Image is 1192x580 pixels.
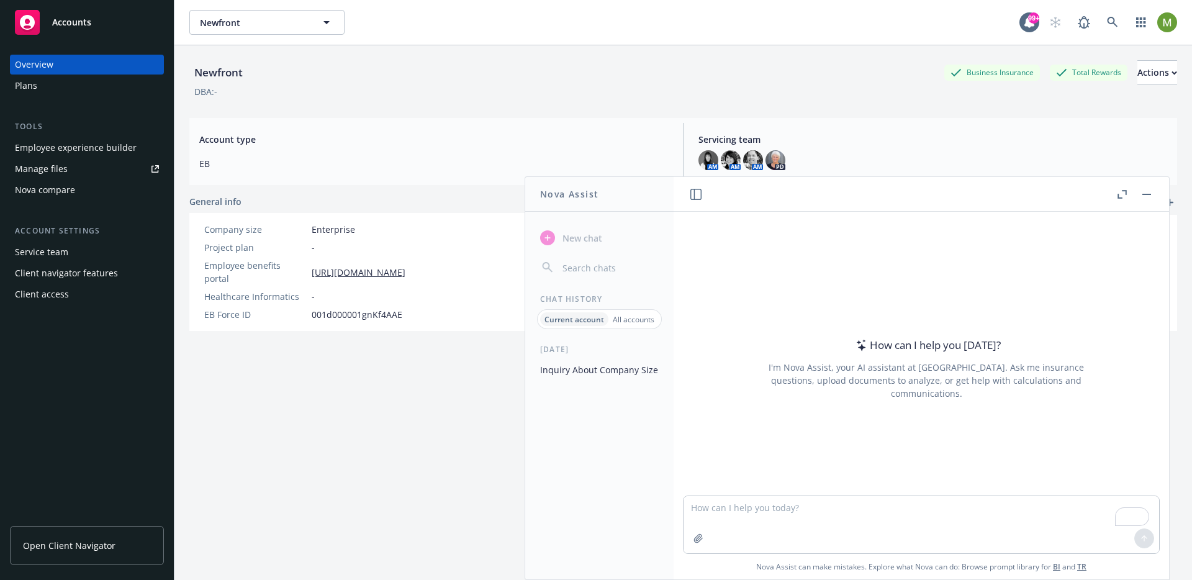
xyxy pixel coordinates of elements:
img: photo [721,150,741,170]
div: 99+ [1028,12,1039,24]
button: New chat [535,227,664,249]
a: TR [1077,561,1086,572]
span: Account type [199,133,668,146]
div: Client access [15,284,69,304]
div: How can I help you [DATE]? [852,337,1001,353]
span: Nova Assist can make mistakes. Explore what Nova can do: Browse prompt library for and [756,554,1086,579]
a: Plans [10,76,164,96]
span: Newfront [200,16,307,29]
a: [URL][DOMAIN_NAME] [312,266,405,279]
a: BI [1053,561,1060,572]
div: Healthcare Informatics [204,290,307,303]
a: Report a Bug [1072,10,1096,35]
div: Business Insurance [944,65,1040,80]
div: Actions [1137,61,1177,84]
a: Service team [10,242,164,262]
div: Nova compare [15,180,75,200]
img: photo [765,150,785,170]
span: 001d000001gnKf4AAE [312,308,402,321]
div: Service team [15,242,68,262]
div: I'm Nova Assist, your AI assistant at [GEOGRAPHIC_DATA]. Ask me insurance questions, upload docum... [752,361,1101,400]
span: Accounts [52,17,91,27]
div: Plans [15,76,37,96]
div: Total Rewards [1050,65,1127,80]
div: Newfront [189,65,248,81]
p: All accounts [613,314,654,325]
textarea: To enrich screen reader interactions, please activate Accessibility in Grammarly extension settings [684,496,1159,553]
div: Account settings [10,225,164,237]
div: EB Force ID [204,308,307,321]
div: Manage files [15,159,68,179]
h1: Nova Assist [540,188,598,201]
button: Inquiry About Company Size [535,360,664,380]
div: Employee experience builder [15,138,137,158]
span: Open Client Navigator [23,539,115,552]
a: add [1162,195,1177,210]
span: - [312,290,315,303]
p: Current account [544,314,604,325]
div: Employee benefits portal [204,259,307,285]
span: EB [199,157,668,170]
a: Overview [10,55,164,75]
input: Search chats [560,259,659,276]
div: Project plan [204,241,307,254]
a: Accounts [10,5,164,40]
img: photo [1157,12,1177,32]
div: DBA: - [194,85,217,98]
div: Company size [204,223,307,236]
span: General info [189,195,242,208]
a: Manage files [10,159,164,179]
a: Nova compare [10,180,164,200]
div: Client navigator features [15,263,118,283]
div: Overview [15,55,53,75]
a: Employee experience builder [10,138,164,158]
span: Servicing team [698,133,1167,146]
img: photo [743,150,763,170]
span: New chat [560,232,602,245]
div: Tools [10,120,164,133]
img: photo [698,150,718,170]
a: Client navigator features [10,263,164,283]
span: Enterprise [312,223,355,236]
a: Client access [10,284,164,304]
button: Newfront [189,10,345,35]
div: [DATE] [525,344,674,355]
div: Chat History [525,294,674,304]
a: Switch app [1129,10,1154,35]
span: - [312,241,315,254]
a: Start snowing [1043,10,1068,35]
button: Actions [1137,60,1177,85]
a: Search [1100,10,1125,35]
